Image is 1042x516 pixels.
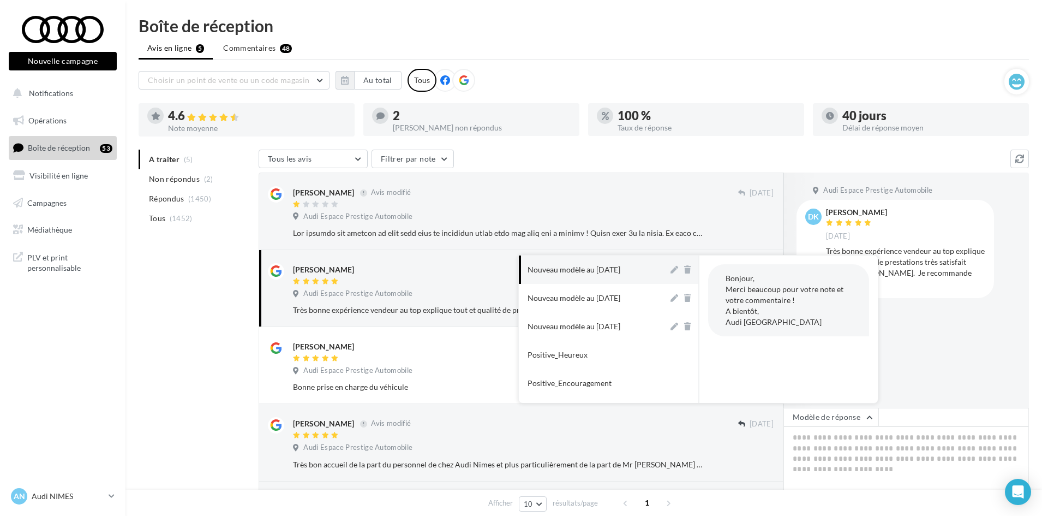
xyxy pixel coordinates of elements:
div: Open Intercom Messenger [1005,479,1031,505]
div: 48 [280,44,292,53]
span: [DATE] [750,188,774,198]
span: Tous [149,213,165,224]
div: Lor ipsumdo sit ametcon ad elit sedd eius te incididun utlab etdo mag aliq eni a minimv ! Quisn e... [293,228,703,239]
div: Nouveau modèle au [DATE] [528,293,620,304]
div: 100 % [618,110,795,122]
button: Nouveau modèle au [DATE] [519,256,668,284]
div: [PERSON_NAME] non répondus [393,124,571,132]
button: Nouvelle campagne [9,52,117,70]
div: [PERSON_NAME] [293,264,354,275]
button: Filtrer par note [372,150,454,168]
div: Taux de réponse [618,124,795,132]
button: Choisir un point de vente ou un code magasin [139,71,330,90]
a: Visibilité en ligne [7,164,119,187]
button: Nouveau modèle au [DATE] [519,312,668,341]
span: Visibilité en ligne [29,171,88,180]
a: Boîte de réception53 [7,136,119,159]
span: (1450) [188,194,211,203]
span: Avis modifié [371,188,411,197]
span: Bonjour, Merci beaucoup pour votre note et votre commentaire ! A bientôt, Audi [GEOGRAPHIC_DATA] [726,274,843,327]
a: Campagnes [7,192,119,215]
span: DK [808,211,819,222]
div: [PERSON_NAME] [293,187,354,198]
button: 10 [519,496,547,512]
a: AN Audi NIMES [9,486,117,507]
button: Au total [336,71,402,90]
div: Délai de réponse moyen [842,124,1020,132]
button: Notifications [7,82,115,105]
div: Positive_Heureux [528,349,588,360]
button: Positive_Heureux [519,341,668,369]
div: Bonne prise en charge du véhicule [293,382,703,393]
div: [PERSON_NAME] [826,209,887,216]
span: (2) [204,175,213,183]
span: PLV et print personnalisable [27,250,112,274]
a: PLV et print personnalisable [7,246,119,278]
span: [DATE] [750,419,774,429]
div: 2 [393,110,571,122]
span: 10 [524,500,533,508]
span: Audi Espace Prestige Automobile [303,366,412,376]
span: Opérations [28,116,67,125]
div: Très bonne expérience vendeur au top explique tout et qualité de prestations très satisfait merci... [826,246,985,289]
div: [PERSON_NAME] [293,418,354,429]
span: 1 [638,494,656,512]
p: Audi NIMES [32,491,104,502]
div: 53 [100,144,112,153]
span: (1452) [170,214,193,223]
span: Audi Espace Prestige Automobile [303,212,412,222]
div: Positive_Encouragement [528,378,612,389]
button: Modèle de réponse [783,408,878,426]
a: Médiathèque [7,218,119,241]
div: Nouveau modèle au [DATE] [528,264,620,275]
span: Commentaires [223,43,276,54]
span: [DATE] [826,232,850,241]
span: Boîte de réception [28,143,90,152]
div: Note moyenne [168,124,346,132]
span: Médiathèque [27,225,72,234]
div: Très bonne expérience vendeur au top explique tout et qualité de prestations très satisfait merci... [293,305,703,316]
span: résultats/page [553,498,598,508]
div: 40 jours [842,110,1020,122]
span: Non répondus [149,174,200,185]
div: Tous [408,69,436,92]
div: Boîte de réception [139,17,1029,34]
button: Au total [354,71,402,90]
div: [PERSON_NAME] [293,341,354,352]
div: 4.6 [168,110,346,122]
span: Avis modifié [371,419,411,428]
span: Audi Espace Prestige Automobile [303,289,412,299]
div: Nouveau modèle au [DATE] [528,321,620,332]
span: Audi Espace Prestige Automobile [303,443,412,453]
span: Choisir un point de vente ou un code magasin [148,75,309,85]
span: AN [14,491,25,502]
span: Audi Espace Prestige Automobile [823,186,932,195]
a: Opérations [7,109,119,132]
span: Notifications [29,88,73,98]
button: Tous les avis [259,150,368,168]
button: Positive_Encouragement [519,369,668,398]
button: Nouveau modèle au [DATE] [519,284,668,312]
span: Répondus [149,193,184,204]
span: Campagnes [27,198,67,207]
span: Afficher [488,498,513,508]
div: Très bon accueil de la part du personnel de chez Audi Nimes et plus particulièrement de la part d... [293,459,703,470]
span: Tous les avis [268,154,312,163]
